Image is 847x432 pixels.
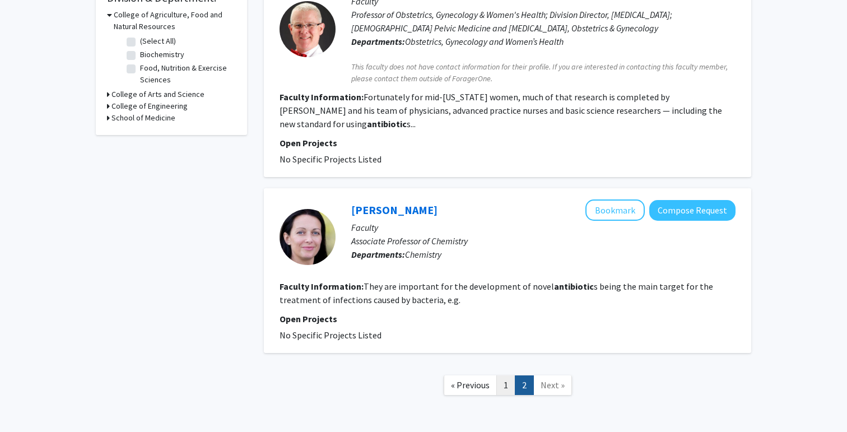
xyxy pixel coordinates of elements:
[140,62,233,86] label: Food, Nutrition & Exercise Sciences
[367,118,407,129] b: antibiotic
[444,375,497,395] a: Previous
[351,203,438,217] a: [PERSON_NAME]
[264,364,751,410] nav: Page navigation
[111,89,204,100] h3: College of Arts and Science
[140,49,184,61] label: Biochemistry
[280,91,364,103] b: Faculty Information:
[280,136,736,150] p: Open Projects
[111,112,175,124] h3: School of Medicine
[8,382,48,424] iframe: Chat
[351,249,405,260] b: Departments:
[649,200,736,221] button: Compose Request to Elena Goun
[541,379,565,391] span: Next »
[351,234,736,248] p: Associate Professor of Chemistry
[351,36,405,47] b: Departments:
[280,329,381,341] span: No Specific Projects Listed
[280,154,381,165] span: No Specific Projects Listed
[405,249,441,260] span: Chemistry
[533,375,572,395] a: Next Page
[351,8,736,35] p: Professor of Obstetrics, Gynecology & Women's Health; Division Director, [MEDICAL_DATA]; [DEMOGRA...
[496,375,515,395] a: 1
[280,312,736,326] p: Open Projects
[585,199,645,221] button: Add Elena Goun to Bookmarks
[114,9,236,32] h3: College of Agriculture, Food and Natural Resources
[405,36,564,47] span: Obstetrics, Gynecology and Women’s Health
[554,281,594,292] b: antibiotic
[280,281,713,305] fg-read-more: They are important for the development of novel s being the main target for the treatment of infe...
[351,61,736,85] span: This faculty does not have contact information for their profile. If you are interested in contac...
[280,91,722,129] fg-read-more: Fortunately for mid-[US_STATE] women, much of that research is completed by [PERSON_NAME] and his...
[140,35,176,47] label: (Select All)
[451,379,490,391] span: « Previous
[280,281,364,292] b: Faculty Information:
[515,375,534,395] a: 2
[111,100,188,112] h3: College of Engineering
[351,221,736,234] p: Faculty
